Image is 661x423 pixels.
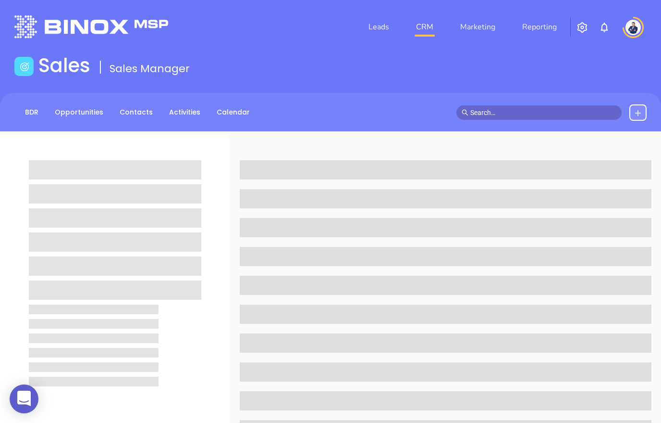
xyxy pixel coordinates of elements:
a: CRM [412,17,437,37]
a: Activities [163,104,206,120]
span: search [462,109,468,116]
a: Leads [365,17,393,37]
a: Marketing [456,17,499,37]
a: BDR [19,104,44,120]
a: Contacts [114,104,159,120]
img: iconSetting [576,22,588,33]
img: iconNotification [599,22,610,33]
img: logo [14,15,168,38]
a: Calendar [211,104,256,120]
a: Opportunities [49,104,109,120]
img: user [625,20,641,35]
span: Sales Manager [110,61,190,76]
h1: Sales [38,54,90,77]
a: Reporting [518,17,561,37]
input: Search… [470,107,616,118]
